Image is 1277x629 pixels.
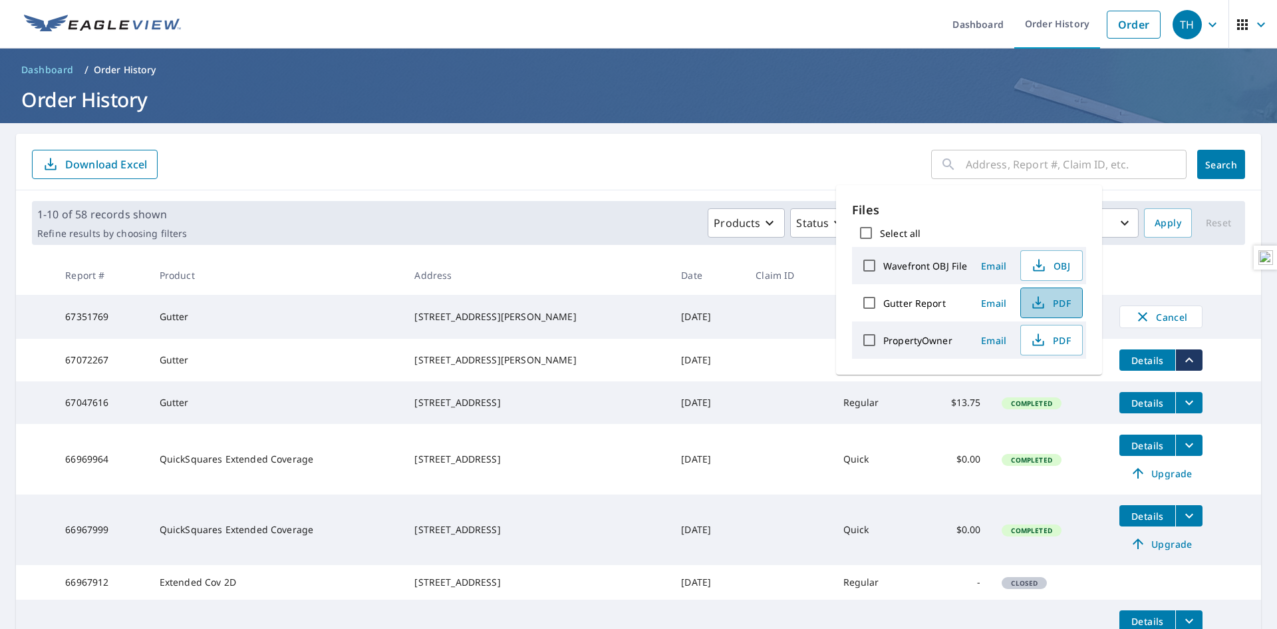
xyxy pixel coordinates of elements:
td: 67351769 [55,295,149,339]
button: Search [1197,150,1245,179]
th: Delivery [833,256,917,295]
div: [STREET_ADDRESS] [414,523,660,536]
td: 67047616 [55,381,149,424]
td: QuickSquares Extended Coverage [149,424,404,495]
p: Products [714,215,760,231]
label: Wavefront OBJ File [883,260,967,272]
button: PDF [1020,325,1083,355]
td: Quick [833,495,917,565]
td: $0.00 [917,424,992,495]
button: detailsBtn-67072267 [1119,349,1175,371]
span: Closed [1003,578,1046,588]
button: filesDropdownBtn-67072267 [1175,349,1203,371]
td: 66967912 [55,565,149,600]
button: filesDropdownBtn-67047616 [1175,392,1203,413]
span: PDF [1029,295,1071,311]
span: Email [978,334,1010,347]
span: Email [978,260,1010,272]
td: Gutter [149,381,404,424]
span: Upgrade [1127,536,1195,552]
td: 67072267 [55,339,149,381]
button: filesDropdownBtn-66969964 [1175,435,1203,456]
td: [DATE] [670,339,745,381]
span: Details [1127,354,1167,367]
div: TH [1173,10,1202,39]
div: [STREET_ADDRESS] [414,453,660,466]
td: - [917,565,992,600]
td: $13.75 [917,381,992,424]
td: 66967999 [55,495,149,565]
img: EV Logo [24,15,181,35]
td: Gutter [149,339,404,381]
span: PDF [1029,332,1071,348]
p: Download Excel [65,157,147,172]
p: Order History [94,63,156,77]
td: Quick [833,424,917,495]
td: QuickSquares Extended Coverage [149,495,404,565]
span: Dashboard [21,63,74,77]
a: Order [1107,11,1161,39]
a: Upgrade [1119,463,1203,484]
input: Address, Report #, Claim ID, etc. [966,146,1187,183]
p: 1-10 of 58 records shown [37,206,187,222]
label: PropertyOwner [883,334,952,347]
span: OBJ [1029,258,1071,274]
label: Gutter Report [883,297,946,310]
span: Upgrade [1127,465,1195,481]
p: Files [852,201,1086,219]
li: / [84,62,88,78]
td: 66969964 [55,424,149,495]
button: detailsBtn-67047616 [1119,392,1175,413]
a: Dashboard [16,59,79,81]
th: Report # [55,256,149,295]
button: filesDropdownBtn-66967999 [1175,505,1203,526]
td: [DATE] [670,495,745,565]
a: Upgrade [1119,533,1203,554]
button: detailsBtn-66967999 [1119,505,1175,526]
td: Regular [833,565,917,600]
button: PDF [1020,288,1083,318]
h1: Order History [16,86,1261,113]
button: detailsBtn-66969964 [1119,435,1175,456]
td: Regular [833,381,917,424]
span: Completed [1003,399,1060,408]
button: OBJ [1020,250,1083,281]
td: Extended Cov 2D [149,565,404,600]
span: Completed [1003,455,1060,465]
span: Cancel [1133,309,1189,325]
td: [DATE] [670,295,745,339]
span: Details [1127,397,1167,409]
td: [DATE] [670,424,745,495]
th: Claim ID [745,256,832,295]
button: Download Excel [32,150,158,179]
button: Cancel [1119,306,1203,328]
div: [STREET_ADDRESS][PERSON_NAME] [414,310,660,323]
p: Status [796,215,829,231]
button: Email [972,256,1015,276]
div: [STREET_ADDRESS] [414,576,660,589]
th: Date [670,256,745,295]
label: Select all [880,227,921,240]
nav: breadcrumb [16,59,1261,81]
p: Refine results by choosing filters [37,228,187,240]
button: Email [972,293,1015,314]
div: [STREET_ADDRESS][PERSON_NAME] [414,353,660,367]
td: [DATE] [670,565,745,600]
td: $0.00 [917,495,992,565]
td: Regular [833,295,917,339]
button: Apply [1144,208,1192,238]
span: Details [1127,615,1167,628]
button: Email [972,330,1015,351]
span: Apply [1155,215,1181,232]
button: Products [708,208,785,238]
th: Product [149,256,404,295]
span: Email [978,297,1010,310]
span: Details [1127,439,1167,452]
div: [STREET_ADDRESS] [414,396,660,409]
span: Completed [1003,526,1060,535]
td: Gutter [149,295,404,339]
th: Address [404,256,670,295]
span: Search [1208,158,1234,171]
span: Details [1127,510,1167,523]
button: Status [790,208,853,238]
